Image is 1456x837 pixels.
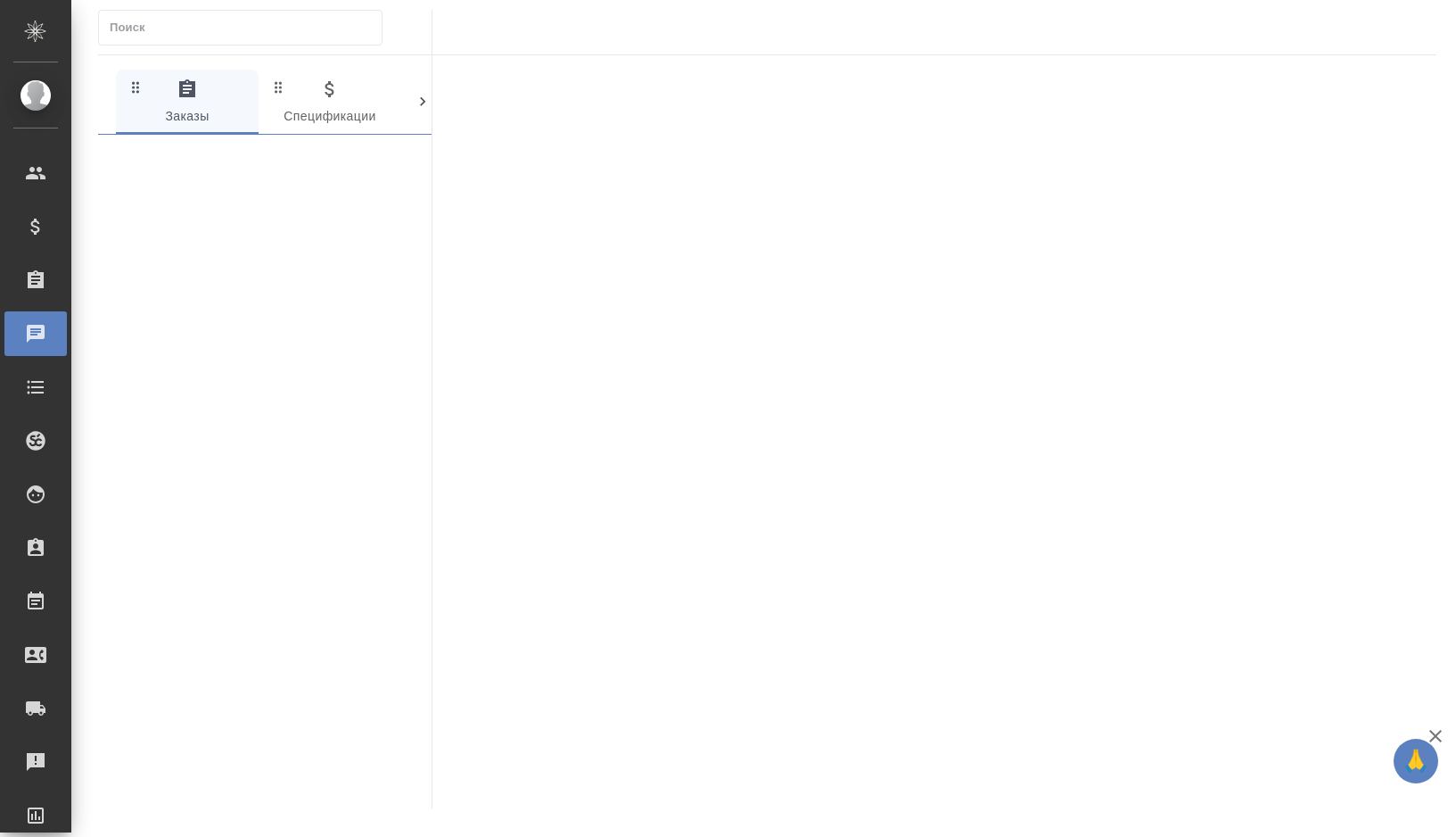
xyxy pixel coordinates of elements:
[269,79,391,128] span: Спецификации
[270,79,287,95] svg: Зажми и перетащи, чтобы поменять порядок вкладок
[1394,739,1438,783] button: 🙏
[413,79,430,95] svg: Зажми и перетащи, чтобы поменять порядок вкладок
[412,79,533,128] span: Клиенты
[128,79,144,95] svg: Зажми и перетащи, чтобы поменять порядок вкладок
[127,79,248,128] span: Заказы
[110,15,382,40] input: Поиск
[1401,742,1431,780] span: 🙏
